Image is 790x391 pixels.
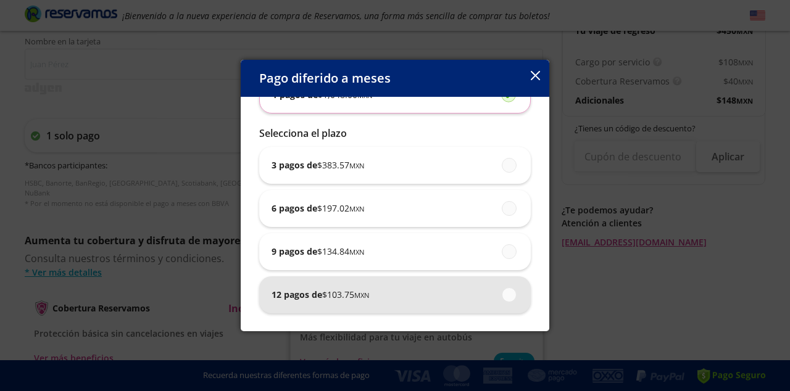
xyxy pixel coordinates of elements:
[317,202,364,215] span: $ 197.02
[272,245,364,258] p: 9 pagos de
[317,158,364,171] span: $ 383.57
[272,158,364,171] p: 3 pagos de
[272,202,364,215] p: 6 pagos de
[259,126,531,141] p: Selecciona el plazo
[349,204,364,213] small: MXN
[272,288,369,301] p: 12 pagos de
[354,290,369,300] small: MXN
[349,247,364,257] small: MXN
[322,288,369,301] span: $ 103.75
[349,161,364,170] small: MXN
[317,245,364,258] span: $ 134.84
[259,69,391,88] p: Pago diferido a meses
